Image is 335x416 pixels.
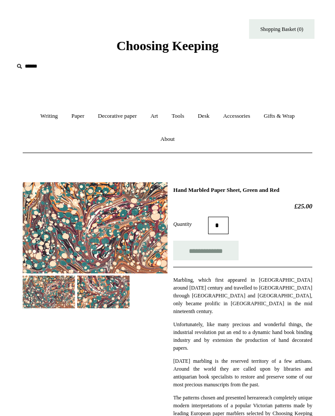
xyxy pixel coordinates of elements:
p: Marbling, which first appeared in [GEOGRAPHIC_DATA] around [DATE] century and travelled to [GEOGR... [173,276,312,315]
img: Hand Marbled Paper Sheet, Green and Red [23,182,167,273]
a: Writing [34,105,64,128]
a: Art [144,105,164,128]
a: Decorative paper [92,105,143,128]
span: Unfortunately, like many precious and wonderful things, the industrial revolution put an end to a... [173,321,312,351]
img: Hand Marbled Paper Sheet, Green and Red [77,276,130,308]
label: Quantity [173,220,208,228]
a: Gifts & Wrap [258,105,301,128]
a: About [154,128,181,151]
a: Shopping Basket (0) [249,19,314,39]
h1: Hand Marbled Paper Sheet, Green and Red [173,187,312,194]
span: The patterns chosen and presented here [173,395,256,401]
a: Tools [166,105,191,128]
a: Desk [191,105,215,128]
span: [DATE] marbling is the reserved territory of a few artisans. Around the world they are called upo... [173,358,312,388]
a: Accessories [217,105,256,128]
a: Paper [65,105,91,128]
span: are [256,395,263,401]
span: Choosing Keeping [116,38,219,53]
h2: £25.00 [173,202,312,210]
a: Choosing Keeping [116,45,219,51]
img: Hand Marbled Paper Sheet, Green and Red [23,276,75,308]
